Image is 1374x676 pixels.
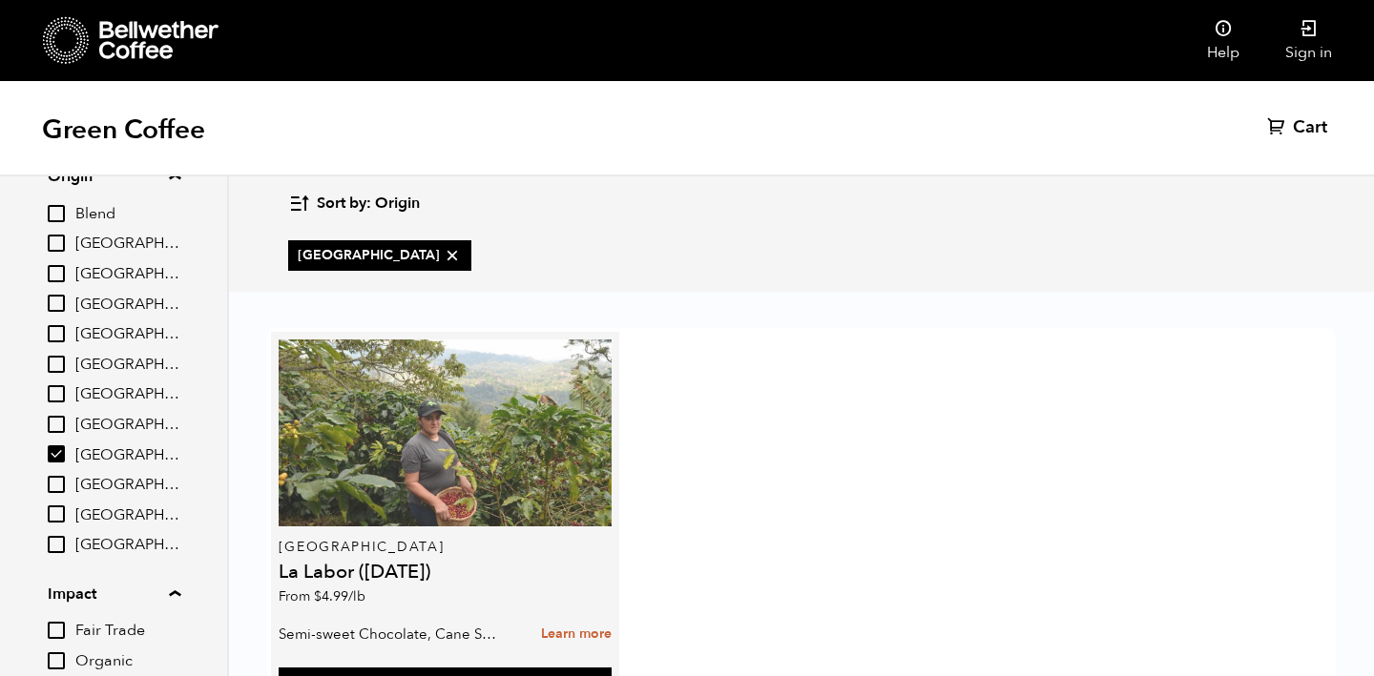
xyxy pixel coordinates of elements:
[48,205,65,222] input: Blend
[48,325,65,342] input: [GEOGRAPHIC_DATA]
[1267,116,1332,139] a: Cart
[279,620,505,648] p: Semi-sweet Chocolate, Cane Sugar, Fig Jam
[48,583,180,605] summary: Impact
[75,651,180,672] span: Organic
[298,246,462,265] span: [GEOGRAPHIC_DATA]
[75,324,180,345] span: [GEOGRAPHIC_DATA]
[279,541,611,554] p: [GEOGRAPHIC_DATA]
[75,384,180,405] span: [GEOGRAPHIC_DATA]
[48,265,65,282] input: [GEOGRAPHIC_DATA]
[279,563,611,582] h4: La Labor ([DATE])
[48,536,65,553] input: [GEOGRAPHIC_DATA]
[541,614,612,655] a: Learn more
[48,505,65,522] input: [GEOGRAPHIC_DATA]
[48,356,65,373] input: [GEOGRAPHIC_DATA]
[75,234,180,255] span: [GEOGRAPHIC_DATA]
[75,355,180,376] span: [GEOGRAPHIC_DATA]
[314,587,322,605] span: $
[348,587,365,605] span: /lb
[75,445,180,466] span: [GEOGRAPHIC_DATA]
[288,181,420,226] button: Sort by: Origin
[75,621,180,642] span: Fair Trade
[314,587,365,605] bdi: 4.99
[75,475,180,496] span: [GEOGRAPHIC_DATA]
[48,476,65,493] input: [GEOGRAPHIC_DATA]
[48,652,65,669] input: Organic
[48,622,65,639] input: Fair Trade
[75,204,180,225] span: Blend
[317,194,420,215] span: Sort by: Origin
[1293,116,1327,139] span: Cart
[75,505,180,526] span: [GEOGRAPHIC_DATA]
[48,445,65,462] input: [GEOGRAPHIC_DATA]
[75,415,180,436] span: [GEOGRAPHIC_DATA]
[75,535,180,556] span: [GEOGRAPHIC_DATA]
[48,235,65,252] input: [GEOGRAPHIC_DATA]
[75,295,180,316] span: [GEOGRAPHIC_DATA]
[48,385,65,402] input: [GEOGRAPHIC_DATA]
[75,264,180,285] span: [GEOGRAPHIC_DATA]
[279,587,365,605] span: From
[42,113,205,147] h1: Green Coffee
[48,295,65,312] input: [GEOGRAPHIC_DATA]
[48,416,65,433] input: [GEOGRAPHIC_DATA]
